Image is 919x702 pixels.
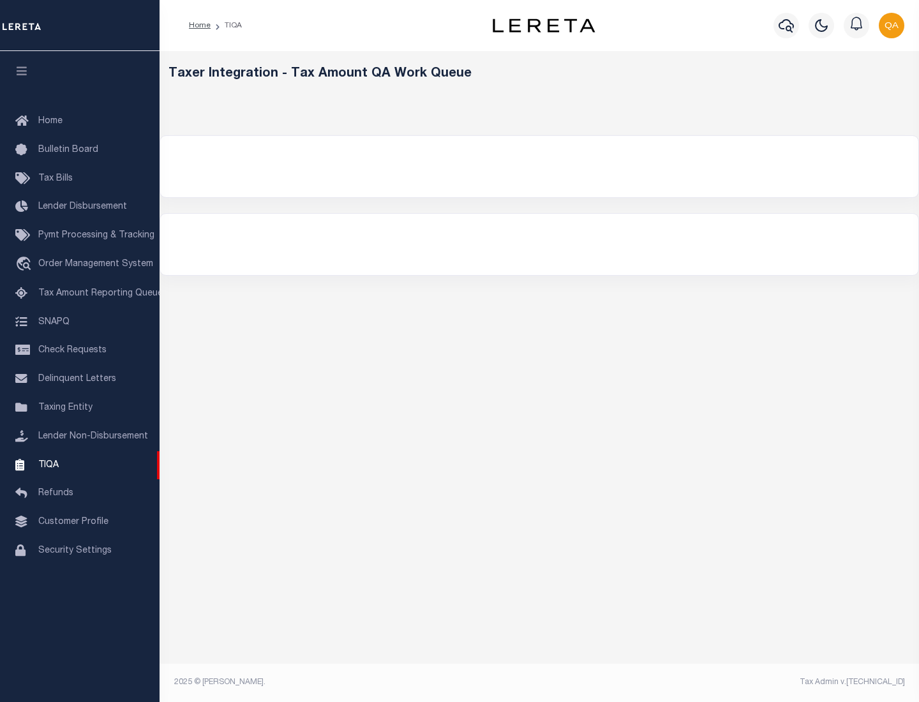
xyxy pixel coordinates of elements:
[189,22,211,29] a: Home
[38,346,107,355] span: Check Requests
[549,676,905,688] div: Tax Admin v.[TECHNICAL_ID]
[38,317,70,326] span: SNAPQ
[38,146,98,154] span: Bulletin Board
[879,13,904,38] img: svg+xml;base64,PHN2ZyB4bWxucz0iaHR0cDovL3d3dy53My5vcmcvMjAwMC9zdmciIHBvaW50ZXItZXZlbnRzPSJub25lIi...
[211,20,242,31] li: TIQA
[38,260,153,269] span: Order Management System
[38,403,93,412] span: Taxing Entity
[493,19,595,33] img: logo-dark.svg
[38,489,73,498] span: Refunds
[165,676,540,688] div: 2025 © [PERSON_NAME].
[38,202,127,211] span: Lender Disbursement
[168,66,911,82] h5: Taxer Integration - Tax Amount QA Work Queue
[38,375,116,384] span: Delinquent Letters
[15,257,36,273] i: travel_explore
[38,432,148,441] span: Lender Non-Disbursement
[38,174,73,183] span: Tax Bills
[38,231,154,240] span: Pymt Processing & Tracking
[38,289,163,298] span: Tax Amount Reporting Queue
[38,546,112,555] span: Security Settings
[38,460,59,469] span: TIQA
[38,518,108,526] span: Customer Profile
[38,117,63,126] span: Home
